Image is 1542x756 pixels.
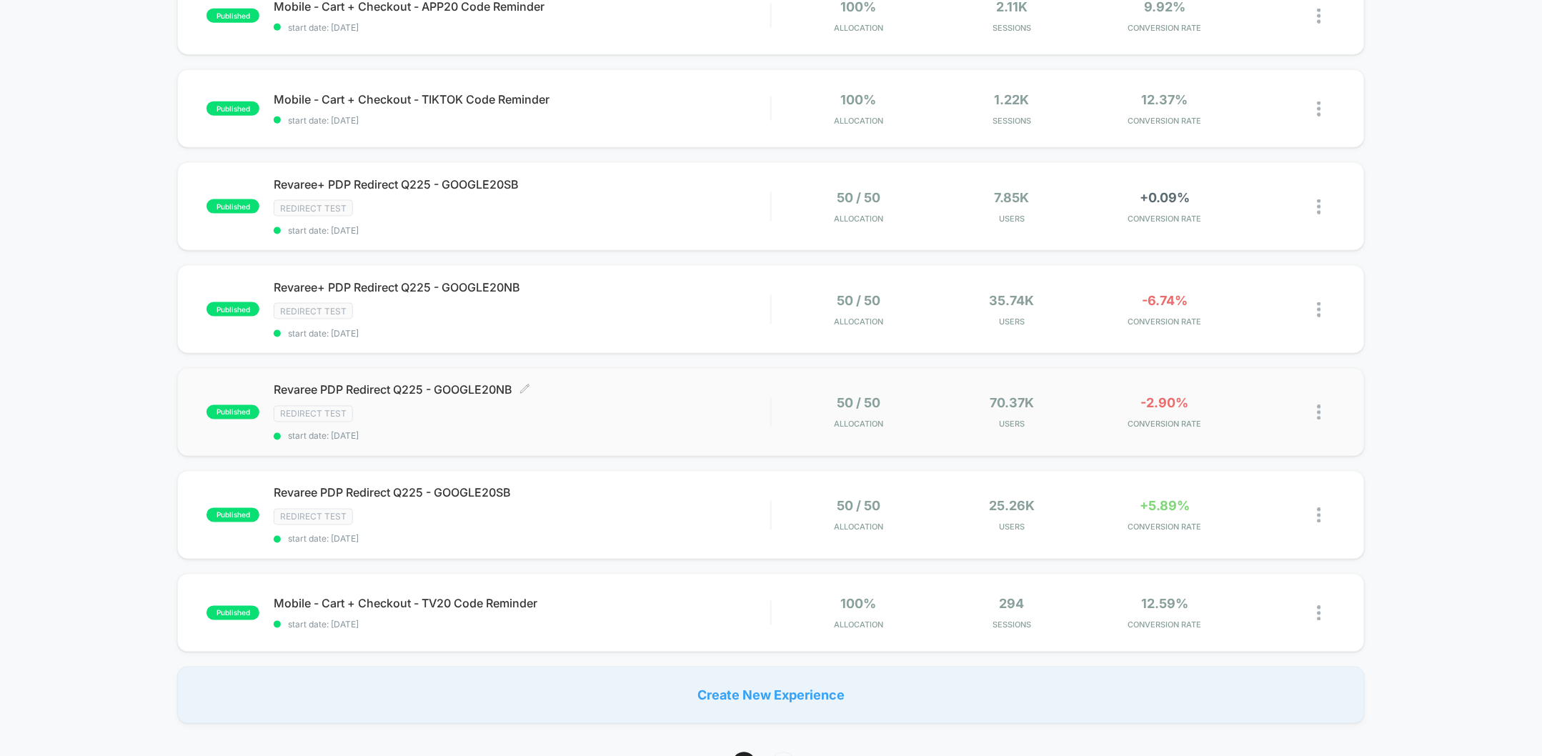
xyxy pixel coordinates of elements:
span: published [207,405,259,419]
span: 50 / 50 [837,396,880,411]
span: Users [939,317,1085,327]
img: close [1318,508,1321,523]
span: published [207,101,259,116]
span: Revaree+ PDP Redirect Q225 - GOOGLE20SB [274,177,770,192]
span: Allocation [834,317,883,327]
span: CONVERSION RATE [1092,620,1238,630]
span: Redirect Test [274,406,353,422]
span: start date: [DATE] [274,620,770,630]
span: Redirect Test [274,200,353,217]
span: 70.37k [990,396,1034,411]
span: +0.09% [1140,190,1190,205]
span: Allocation [834,23,883,33]
span: Revaree PDP Redirect Q225 - GOOGLE20SB [274,486,770,500]
img: close [1318,199,1321,214]
span: Mobile - Cart + Checkout - TIKTOK Code Reminder [274,92,770,106]
span: -2.90% [1141,396,1189,411]
span: Allocation [834,419,883,429]
span: Allocation [834,620,883,630]
span: 50 / 50 [837,293,880,308]
span: +5.89% [1140,499,1190,514]
span: Revaree PDP Redirect Q225 - GOOGLE20NB [274,383,770,397]
span: 25.26k [989,499,1035,514]
span: CONVERSION RATE [1092,522,1238,532]
div: Create New Experience [177,667,1365,724]
span: 294 [1000,597,1025,612]
span: published [207,508,259,522]
span: published [207,606,259,620]
span: published [207,199,259,214]
span: Allocation [834,116,883,126]
img: close [1318,101,1321,116]
span: CONVERSION RATE [1092,23,1238,33]
img: close [1318,405,1321,420]
span: 50 / 50 [837,499,880,514]
span: 1.22k [995,92,1030,107]
span: 100% [841,597,877,612]
span: Revaree+ PDP Redirect Q225 - GOOGLE20NB [274,280,770,294]
span: Allocation [834,522,883,532]
span: 35.74k [990,293,1035,308]
span: published [207,302,259,317]
span: CONVERSION RATE [1092,317,1238,327]
span: start date: [DATE] [274,225,770,236]
span: 100% [841,92,877,107]
span: Sessions [939,116,1085,126]
span: Sessions [939,23,1085,33]
img: close [1318,302,1321,317]
span: start date: [DATE] [274,431,770,442]
span: 12.37% [1142,92,1188,107]
span: CONVERSION RATE [1092,116,1238,126]
span: 7.85k [995,190,1030,205]
span: CONVERSION RATE [1092,419,1238,429]
span: Users [939,214,1085,224]
span: 50 / 50 [837,190,880,205]
span: start date: [DATE] [274,534,770,544]
span: CONVERSION RATE [1092,214,1238,224]
span: 12.59% [1141,597,1188,612]
span: start date: [DATE] [274,115,770,126]
span: published [207,9,259,23]
img: close [1318,606,1321,621]
span: Redirect Test [274,509,353,525]
span: start date: [DATE] [274,22,770,33]
span: Sessions [939,620,1085,630]
img: close [1318,9,1321,24]
span: Mobile - Cart + Checkout - TV20 Code Reminder [274,597,770,611]
span: Users [939,522,1085,532]
span: Users [939,419,1085,429]
span: start date: [DATE] [274,328,770,339]
span: Allocation [834,214,883,224]
span: -6.74% [1142,293,1188,308]
span: Redirect Test [274,303,353,319]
